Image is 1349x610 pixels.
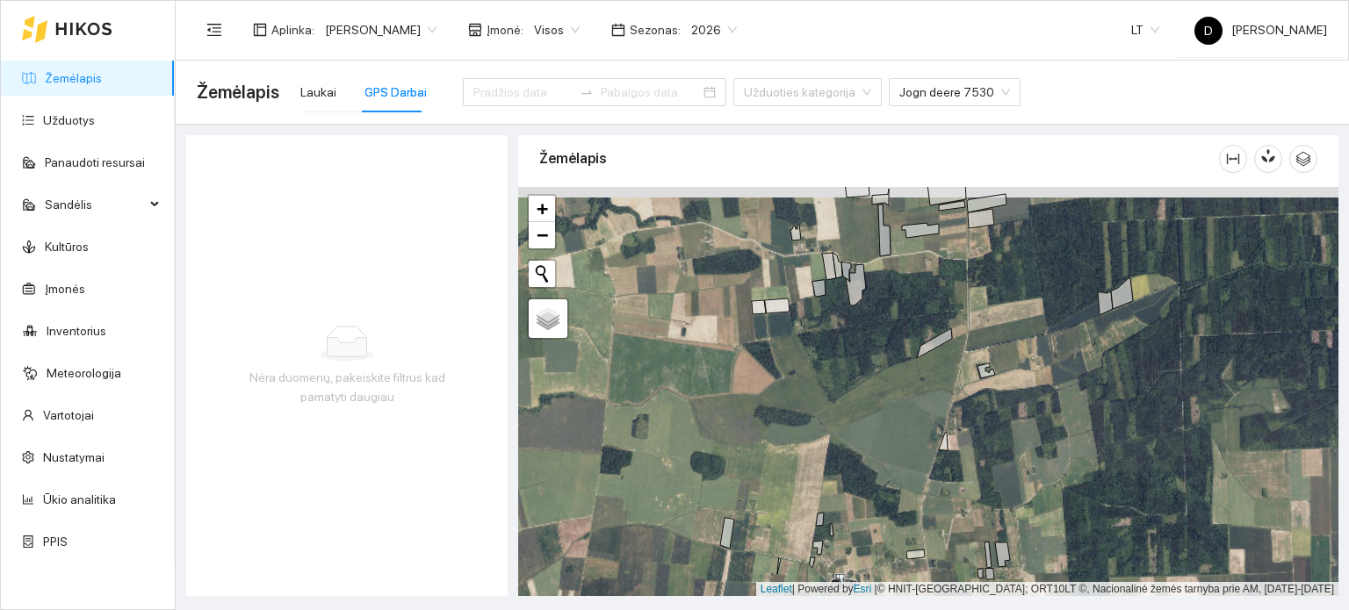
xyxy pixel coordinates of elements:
a: Žemėlapis [45,71,102,85]
span: | [875,583,877,595]
span: layout [253,23,267,37]
a: Zoom in [529,196,555,222]
button: menu-fold [197,12,232,47]
span: D [1204,17,1213,45]
span: LT [1131,17,1159,43]
span: Įmonė : [487,20,523,39]
a: Meteorologija [47,366,121,380]
span: Žemėlapis [197,78,279,106]
a: Vartotojai [43,408,94,422]
span: column-width [1220,152,1246,166]
span: Jogn deere 7530 [899,79,1010,105]
a: Leaflet [761,583,792,595]
span: to [580,85,594,99]
a: Inventorius [47,324,106,338]
span: Sandėlis [45,187,145,222]
div: | Powered by © HNIT-[GEOGRAPHIC_DATA]; ORT10LT ©, Nacionalinė žemės tarnyba prie AM, [DATE]-[DATE] [756,582,1338,597]
span: shop [468,23,482,37]
div: GPS Darbai [364,83,427,102]
a: Užduotys [43,113,95,127]
button: Initiate a new search [529,261,555,287]
a: Ūkio analitika [43,492,116,506]
div: Laukai [300,83,336,102]
a: Panaudoti resursai [45,155,145,169]
a: Nustatymai [43,450,105,464]
button: column-width [1219,145,1247,173]
span: Aplinka : [271,20,314,39]
span: + [537,197,548,219]
a: Esri [854,583,872,595]
span: swap-right [580,85,594,99]
div: Žemėlapis [539,133,1219,183]
span: [PERSON_NAME] [1194,23,1327,37]
a: Įmonės [45,282,85,296]
span: Visos [534,17,580,43]
a: Zoom out [529,222,555,248]
span: menu-fold [206,22,222,38]
a: Layers [529,299,567,338]
span: calendar [611,23,625,37]
span: 2026 [691,17,737,43]
div: Nėra duomenų, pakeiskite filtrus kad pamatyti daugiau [230,368,464,406]
input: Pabaigos data [601,83,700,102]
span: Dovydas Baršauskas [325,17,436,43]
input: Pradžios data [473,83,573,102]
span: Sezonas : [630,20,681,39]
span: − [537,224,548,246]
a: PPIS [43,535,68,549]
a: Kultūros [45,240,89,254]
